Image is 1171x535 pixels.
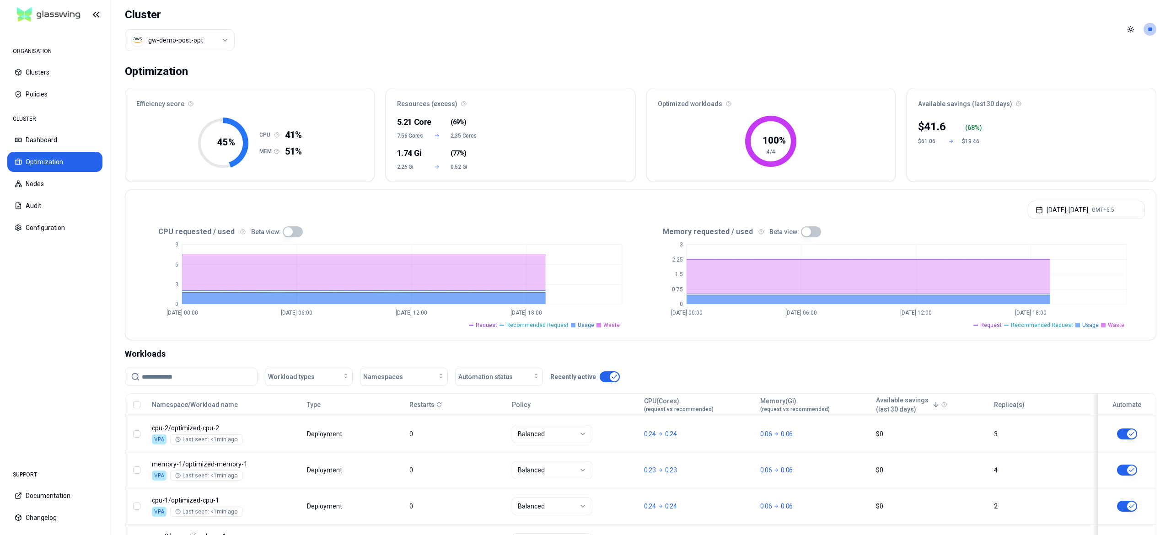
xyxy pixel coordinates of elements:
[148,36,203,45] div: gw-demo-post-opt
[644,406,714,413] span: (request vs recommended)
[1028,201,1145,219] button: [DATE]-[DATE]GMT+5.5
[409,502,504,511] div: 0
[152,423,299,433] p: optimized-cpu-2
[980,321,1002,329] span: Request
[760,429,772,439] p: 0.06
[781,502,793,511] p: 0.06
[1015,310,1047,316] tspan: [DATE] 18:00
[7,486,102,506] button: Documentation
[251,227,281,236] p: Beta view:
[785,310,817,316] tspan: [DATE] 06:00
[641,226,1145,237] div: Memory requested / used
[7,84,102,104] button: Policies
[760,396,830,413] div: Memory(Gi)
[994,502,1088,511] div: 2
[259,148,274,155] h1: MEM
[767,149,775,155] tspan: 4/4
[550,372,596,381] p: Recently active
[451,118,467,127] span: ( )
[763,135,786,146] tspan: 100 %
[665,502,677,511] p: 0.24
[644,429,656,439] p: 0.24
[907,88,1156,114] div: Available savings (last 30 days)
[458,372,513,381] span: Automation status
[397,163,424,171] span: 2.26 Gi
[453,118,465,127] span: 69%
[152,396,238,414] button: Namespace/Workload name
[152,434,167,444] div: VPA
[167,310,198,316] tspan: [DATE] 00:00
[918,138,940,145] div: $61.06
[7,42,102,60] div: ORGANISATION
[453,149,465,158] span: 77%
[672,257,683,263] tspan: 2.25
[175,281,178,288] tspan: 3
[876,502,986,511] div: $0
[268,372,315,381] span: Workload types
[133,36,142,45] img: aws
[1011,321,1073,329] span: Recommended Request
[125,348,1156,360] div: Workloads
[455,368,543,386] button: Automation status
[363,372,403,381] span: Namespaces
[136,226,641,237] div: CPU requested / used
[175,241,178,248] tspan: 9
[918,119,946,134] div: $
[647,88,896,114] div: Optimized workloads
[7,465,102,484] div: SUPPORT
[152,496,299,505] p: optimized-cpu-1
[603,321,620,329] span: Waste
[900,310,932,316] tspan: [DATE] 12:00
[7,110,102,128] div: CLUSTER
[7,62,102,82] button: Clusters
[876,396,940,414] button: Available savings(last 30 days)
[175,508,237,515] div: Last seen: <1min ago
[307,502,344,511] div: Deployment
[451,163,478,171] span: 0.52 Gi
[1108,321,1124,329] span: Waste
[994,396,1025,414] button: Replica(s)
[510,310,542,316] tspan: [DATE] 18:00
[962,138,984,145] div: $19.46
[675,271,683,278] tspan: 1.5
[644,396,714,413] div: CPU(Cores)
[7,130,102,150] button: Dashboard
[1092,206,1114,214] span: GMT+5.5
[967,123,975,132] p: 68
[217,137,235,148] tspan: 45 %
[994,429,1088,439] div: 3
[152,507,167,517] div: VPA
[512,400,636,409] div: Policy
[644,465,656,475] p: 0.23
[965,123,984,132] div: ( %)
[769,227,799,236] p: Beta view:
[665,429,677,439] p: 0.24
[876,429,986,439] div: $0
[578,321,594,329] span: Usage
[781,429,793,439] p: 0.06
[506,321,569,329] span: Recommended Request
[152,471,167,481] div: VPA
[476,321,497,329] span: Request
[671,310,702,316] tspan: [DATE] 00:00
[680,301,683,307] tspan: 0
[397,132,424,139] span: 7.56 Cores
[397,147,424,160] div: 1.74 Gi
[760,502,772,511] p: 0.06
[409,465,504,475] div: 0
[281,310,312,316] tspan: [DATE] 06:00
[259,131,274,139] h1: CPU
[360,368,448,386] button: Namespaces
[760,406,830,413] span: (request vs recommended)
[125,62,188,80] div: Optimization
[125,7,235,22] h1: Cluster
[152,460,299,469] p: optimized-memory-1
[285,128,302,141] span: 41%
[644,502,656,511] p: 0.24
[125,29,235,51] button: Select a value
[781,465,793,475] p: 0.06
[7,218,102,238] button: Configuration
[13,4,84,26] img: GlassWing
[451,132,478,139] span: 2.35 Cores
[175,436,237,443] div: Last seen: <1min ago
